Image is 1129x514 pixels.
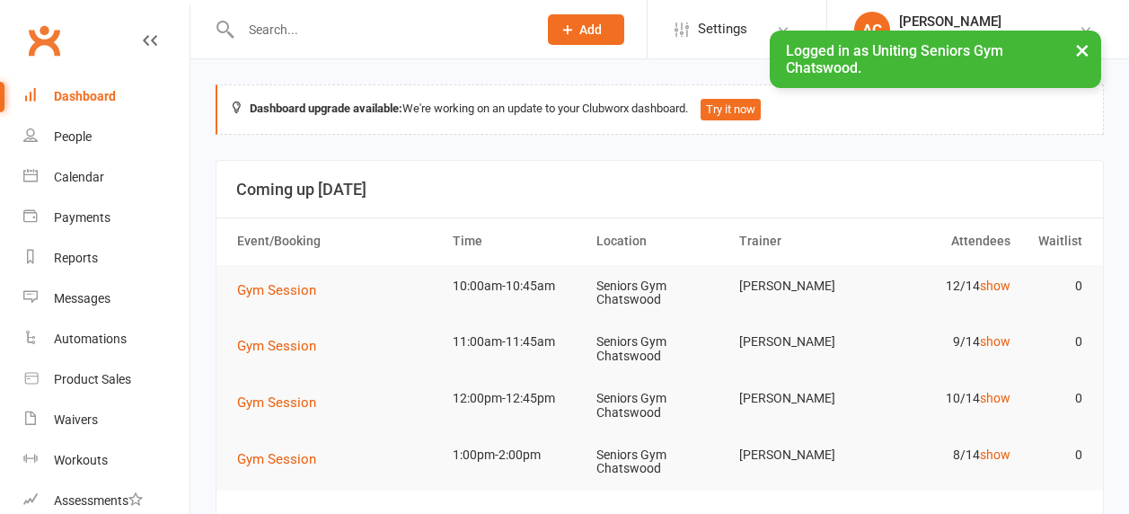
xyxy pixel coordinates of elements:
button: × [1066,31,1098,69]
a: Calendar [23,157,190,198]
div: AC [854,12,890,48]
button: Try it now [701,99,761,120]
button: Gym Session [237,335,329,357]
a: show [980,334,1010,349]
button: Gym Session [237,279,329,301]
div: Reports [54,251,98,265]
a: show [980,279,1010,293]
div: Calendar [54,170,104,184]
input: Search... [235,17,525,42]
button: Gym Session [237,392,329,413]
a: Dashboard [23,76,190,117]
a: show [980,391,1010,405]
td: 10:00am-10:45am [445,265,588,307]
span: Settings [698,9,747,49]
div: Payments [54,210,110,225]
div: People [54,129,92,144]
a: Automations [23,319,190,359]
td: [PERSON_NAME] [731,434,875,476]
div: Automations [54,332,127,346]
span: Add [579,22,602,37]
td: 0 [1019,377,1090,420]
th: Time [445,218,588,264]
span: Gym Session [237,282,316,298]
span: Gym Session [237,338,316,354]
a: Waivers [23,400,190,440]
h3: Coming up [DATE] [236,181,1083,199]
td: 0 [1019,434,1090,476]
td: 8/14 [875,434,1019,476]
button: Add [548,14,624,45]
td: [PERSON_NAME] [731,377,875,420]
td: 0 [1019,321,1090,363]
th: Event/Booking [229,218,445,264]
span: Gym Session [237,394,316,411]
td: Seniors Gym Chatswood [588,434,732,491]
td: 1:00pm-2:00pm [445,434,588,476]
a: Clubworx [22,18,66,63]
th: Trainer [731,218,875,264]
th: Attendees [875,218,1019,264]
td: [PERSON_NAME] [731,321,875,363]
a: Workouts [23,440,190,481]
td: 10/14 [875,377,1019,420]
div: We're working on an update to your Clubworx dashboard. [216,84,1104,135]
td: 9/14 [875,321,1019,363]
a: Messages [23,279,190,319]
th: Waitlist [1019,218,1090,264]
strong: Dashboard upgrade available: [250,102,402,115]
a: Reports [23,238,190,279]
div: Assessments [54,493,143,508]
td: Seniors Gym Chatswood [588,321,732,377]
td: [PERSON_NAME] [731,265,875,307]
div: Uniting Seniors Gym Chatswood [899,30,1079,46]
th: Location [588,218,732,264]
td: 12/14 [875,265,1019,307]
td: 11:00am-11:45am [445,321,588,363]
div: Waivers [54,412,98,427]
div: Messages [54,291,110,306]
a: Product Sales [23,359,190,400]
div: [PERSON_NAME] [899,13,1079,30]
button: Gym Session [237,448,329,470]
td: 0 [1019,265,1090,307]
td: 12:00pm-12:45pm [445,377,588,420]
td: Seniors Gym Chatswood [588,265,732,322]
a: People [23,117,190,157]
span: Logged in as Uniting Seniors Gym Chatswood. [786,42,1003,76]
div: Product Sales [54,372,131,386]
span: Gym Session [237,451,316,467]
a: show [980,448,1010,462]
td: Seniors Gym Chatswood [588,377,732,434]
div: Dashboard [54,89,116,103]
a: Payments [23,198,190,238]
div: Workouts [54,453,108,467]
